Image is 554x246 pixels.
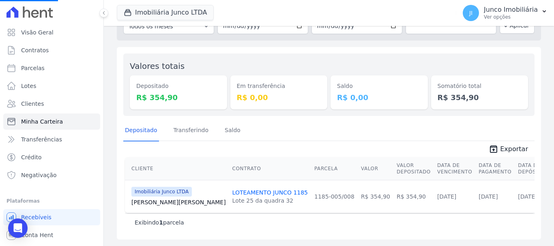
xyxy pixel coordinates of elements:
[3,209,100,225] a: Recebíveis
[393,157,434,180] th: Valor Depositado
[232,197,308,205] div: Lote 25 da quadra 32
[21,135,62,143] span: Transferências
[3,60,100,76] a: Parcelas
[130,61,185,71] label: Valores totais
[482,144,535,156] a: unarchive Exportar
[311,157,358,180] th: Parcela
[117,5,214,20] button: Imobiliária Junco LTDA
[3,227,100,243] a: Conta Hent
[489,144,498,154] i: unarchive
[131,187,192,197] span: Imobiliária Junco LTDA
[172,120,210,141] a: Transferindo
[456,2,554,24] button: JI Junco Imobiliária Ver opções
[21,64,45,72] span: Parcelas
[3,42,100,58] a: Contratos
[237,92,321,103] dd: R$ 0,00
[21,118,63,126] span: Minha Carteira
[518,193,537,200] a: [DATE]
[437,193,456,200] a: [DATE]
[3,78,100,94] a: Lotes
[3,167,100,183] a: Negativação
[8,218,28,238] div: Open Intercom Messenger
[123,120,159,141] a: Depositado
[21,46,49,54] span: Contratos
[500,144,528,154] span: Exportar
[479,193,498,200] a: [DATE]
[21,28,54,36] span: Visão Geral
[223,120,242,141] a: Saldo
[21,100,44,108] span: Clientes
[21,82,37,90] span: Lotes
[3,149,100,165] a: Crédito
[232,189,308,196] a: LOTEAMENTO JUNCO 1185
[475,157,515,180] th: Data de Pagamento
[136,92,221,103] dd: R$ 354,90
[337,82,421,90] dt: Saldo
[358,180,393,213] td: R$ 354,90
[131,198,226,206] a: [PERSON_NAME][PERSON_NAME]
[21,171,57,179] span: Negativação
[229,157,311,180] th: Contrato
[6,196,97,206] div: Plataformas
[484,14,538,20] p: Ver opções
[3,24,100,41] a: Visão Geral
[393,180,434,213] td: R$ 354,90
[136,82,221,90] dt: Depositado
[159,219,163,226] b: 1
[21,213,52,221] span: Recebíveis
[434,157,475,180] th: Data de Vencimento
[21,231,53,239] span: Conta Hent
[358,157,393,180] th: Valor
[3,113,100,130] a: Minha Carteira
[3,131,100,148] a: Transferências
[515,157,548,180] th: Data de Depósito
[125,157,229,180] th: Cliente
[438,92,522,103] dd: R$ 354,90
[21,153,42,161] span: Crédito
[135,218,184,227] p: Exibindo parcela
[469,10,472,16] span: JI
[337,92,421,103] dd: R$ 0,00
[314,193,354,200] a: 1185-005/008
[484,6,538,14] p: Junco Imobiliária
[3,96,100,112] a: Clientes
[237,82,321,90] dt: Em transferência
[438,82,522,90] dt: Somatório total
